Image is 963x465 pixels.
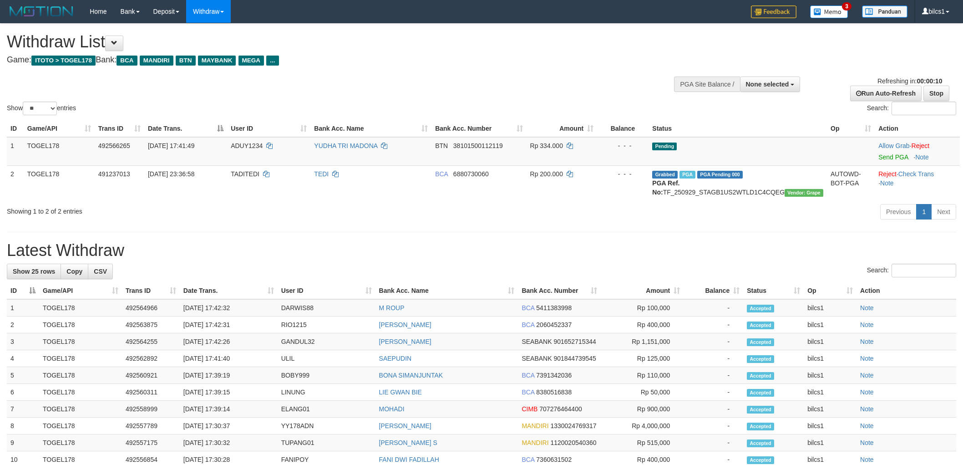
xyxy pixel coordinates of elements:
[804,282,857,299] th: Op: activate to sort column ascending
[751,5,796,18] img: Feedback.jpg
[827,120,875,137] th: Op: activate to sort column ascending
[536,321,572,328] span: Copy 2060452337 to clipboard
[39,434,122,451] td: TOGEL178
[122,282,180,299] th: Trans ID: activate to sort column ascending
[740,77,801,92] button: None selected
[379,456,439,463] a: FANI DWI FADILLAH
[892,264,956,277] input: Search:
[122,418,180,434] td: 492557789
[39,282,122,299] th: Game/API: activate to sort column ascending
[684,434,743,451] td: -
[842,2,851,10] span: 3
[652,179,679,196] b: PGA Ref. No:
[804,333,857,350] td: bilcs1
[7,434,39,451] td: 9
[278,282,375,299] th: User ID: activate to sort column ascending
[122,401,180,418] td: 492558999
[23,102,57,115] select: Showentries
[867,264,956,277] label: Search:
[278,299,375,317] td: DARWIS88
[98,142,130,149] span: 492566265
[375,282,518,299] th: Bank Acc. Name: activate to sort column ascending
[522,304,534,312] span: BCA
[39,367,122,384] td: TOGEL178
[746,81,789,88] span: None selected
[601,333,684,350] td: Rp 1,151,000
[860,355,874,362] a: Note
[7,299,39,317] td: 1
[747,389,774,397] span: Accepted
[278,350,375,367] td: ULIL
[278,434,375,451] td: TUPANG01
[880,204,917,220] a: Previous
[601,350,684,367] td: Rp 125,000
[7,102,76,115] label: Show entries
[122,299,180,317] td: 492564966
[144,120,227,137] th: Date Trans.: activate to sort column descending
[31,56,96,66] span: ITOTO > TOGEL178
[180,282,278,299] th: Date Trans.: activate to sort column ascending
[804,317,857,333] td: bilcs1
[522,439,548,446] span: MANDIRI
[122,350,180,367] td: 492562892
[860,405,874,413] a: Note
[379,304,405,312] a: M ROUP
[601,141,645,150] div: - - -
[39,317,122,333] td: TOGEL178
[536,304,572,312] span: Copy 5411383998 to clipboard
[804,401,857,418] td: bilcs1
[601,317,684,333] td: Rp 400,000
[747,439,774,447] span: Accepted
[601,434,684,451] td: Rp 515,000
[684,333,743,350] td: -
[379,405,405,413] a: MOHADI
[148,170,194,178] span: [DATE] 23:36:58
[550,422,596,429] span: Copy 1330024769317 to clipboard
[877,77,942,85] span: Refreshing in:
[7,282,39,299] th: ID: activate to sort column descending
[379,338,431,345] a: [PERSON_NAME]
[860,456,874,463] a: Note
[61,264,88,279] a: Copy
[522,338,552,345] span: SEABANK
[652,143,677,150] span: Pending
[7,401,39,418] td: 7
[536,456,572,463] span: Copy 7360631502 to clipboard
[198,56,236,66] span: MAYBANK
[860,304,874,312] a: Note
[522,405,537,413] span: CIMB
[601,401,684,418] td: Rp 900,000
[453,170,489,178] span: Copy 6880730060 to clipboard
[898,170,934,178] a: Check Trans
[684,317,743,333] td: -
[785,189,823,197] span: Vendor URL: https://settle31.1velocity.biz
[860,388,874,396] a: Note
[39,401,122,418] td: TOGEL178
[278,401,375,418] td: ELANG01
[98,170,130,178] span: 491237013
[684,401,743,418] td: -
[860,338,874,345] a: Note
[860,372,874,379] a: Note
[176,56,196,66] span: BTN
[916,204,932,220] a: 1
[522,355,552,362] span: SEABANK
[674,77,740,92] div: PGA Site Balance /
[227,120,310,137] th: User ID: activate to sort column ascending
[860,422,874,429] a: Note
[804,350,857,367] td: bilcs1
[39,299,122,317] td: TOGEL178
[747,338,774,346] span: Accepted
[122,333,180,350] td: 492564255
[912,142,930,149] a: Reject
[522,321,534,328] span: BCA
[684,282,743,299] th: Balance: activate to sort column ascending
[314,142,377,149] a: YUDHA TRI MADONA
[679,171,695,179] span: Marked by bilcs1
[601,282,684,299] th: Amount: activate to sort column ascending
[180,418,278,434] td: [DATE] 17:30:37
[7,333,39,350] td: 3
[435,142,448,149] span: BTN
[278,384,375,401] td: LINUNG
[743,282,804,299] th: Status: activate to sort column ascending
